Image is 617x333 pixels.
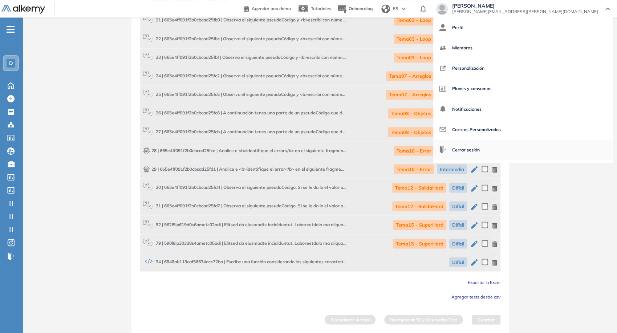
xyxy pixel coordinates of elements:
[468,277,500,286] button: Exportar a Excel
[325,315,376,324] button: Reemplazar Actual
[439,105,446,113] img: icon
[451,294,500,299] span: Agregar tests desde csv
[439,19,607,36] a: Perfil
[143,34,346,44] span: Observa el siguiente pseudoCódigo y <b>escribí con número/s</b> lo que se imprime en la consola. ...
[388,127,434,137] span: Tema08 - Objetos
[143,108,346,118] span: A continuación tenes una parte de un pseudoCódigo que define un objeto. <b>Escribí la porción que...
[393,5,398,12] span: ES
[439,146,446,153] img: icon
[143,201,346,211] span: Observa el siguiente pseudoCódigo. Si se le da la el valor a la variable entrada [1, 2, 3, 4, 5],...
[452,19,463,36] span: Perfil
[472,315,500,324] button: Guardar
[143,166,346,173] span: Analice e <b>identifique el error</b> en el siguiente fragmento de pseudoCódigo. El objetivo del ...
[449,201,467,211] span: Difícil
[349,6,373,11] span: Onboarding
[451,292,500,300] button: Agregar tests desde csv
[9,60,13,66] span: D
[7,29,15,30] i: -
[252,6,291,11] span: Agendar una demo
[143,15,346,25] span: Observa el siguiente pseudoCódigo y <b>escribí con número/s</b> lo que se imprime en la consola. ...
[311,6,331,11] span: Tutoriales
[452,80,491,97] span: Planes y consumos
[143,71,346,81] span: Observa el siguiente pseudoCódigo y <b>escribí con número/s</b> lo que se imprime en la consola. ...
[439,141,480,158] button: Cerrar sesión
[449,239,467,248] span: Difícil
[143,127,346,137] span: A continuación tenes una parte de un pseudoCódigo que define un objeto. <b>Escribí la porción que...
[452,121,501,138] span: Correos Personalizados
[394,34,434,44] span: Tema03 - Loop
[439,80,607,97] a: Planes y consumos
[439,100,607,118] a: Notificaciones
[439,39,607,57] a: Miembros
[244,4,291,12] a: Agendar una demo
[393,239,446,248] span: Tema15 - SuperHard
[452,60,484,77] span: Personalización
[392,201,446,211] span: Tema12 - SalidaHard
[143,147,346,154] span: Analice e <b>identifique el error</b> en el siguiente fragmento de pseudoCódigo. El objetivo del ...
[452,9,598,15] span: [PERSON_NAME][EMAIL_ADDRESS][PERSON_NAME][DOMAIN_NAME]
[143,53,346,62] span: Observa el siguiente pseudoCódigo y <b>escribí con número/s</b> lo que se imprime en la consola. ...
[388,108,434,118] span: Tema08 - Objetos
[394,146,434,155] span: Tema10 - Error
[439,126,446,133] img: icon
[394,15,434,25] span: Tema03 - Loop
[1,5,45,14] img: Logo
[143,257,346,267] span: Escribe una función considerando las siguientes características: <b>Argumento</b> - La función re...
[393,220,446,230] span: Tema15 - SuperHard
[468,279,500,285] span: Exportar a Excel
[437,164,467,174] span: Intermedia
[143,183,346,192] span: Observa el siguiente pseudoCódigo. Si se le da la el valor a la variable entrada [5, 4, 3, 2, 1],...
[439,65,446,72] img: icon
[401,7,406,10] img: arrow
[439,44,446,52] img: icon
[143,239,346,248] span: Examine el siguiente pseudocódigo. Considerando el siguiente pseudocódigo y los datos ejemplos, ¿...
[452,100,482,118] span: Notificaciones
[394,164,434,174] span: Tema10 - Error
[439,85,446,92] img: icon
[337,1,373,17] button: Onboarding
[439,24,446,31] img: icon
[452,3,598,9] span: [PERSON_NAME]
[449,257,467,267] span: Difícil
[394,53,434,62] span: Tema03 - Loop
[452,39,472,57] span: Miembros
[392,183,446,192] span: Tema12 - SalidaHard
[386,71,434,81] span: Tema07 - Arreglos
[386,90,434,100] span: Tema07 - Arreglos
[439,60,607,77] a: Personalización
[384,315,463,324] button: Reemplazar TG y Overwrite Test
[439,121,607,138] a: Correos Personalizados
[143,90,346,100] span: Observa el siguiente pseudoCódigo y <b>escribí con número/s</b> lo que se imprime en la consola. ...
[143,220,346,230] span: Examine el siguiente pseudocódigo. Considerando el siguiente pseudocódigo y los datos ejemplos, ¿...
[449,183,467,192] span: Difícil
[449,220,467,230] span: Difícil
[452,141,480,158] span: Cerrar sesión
[381,4,390,13] img: world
